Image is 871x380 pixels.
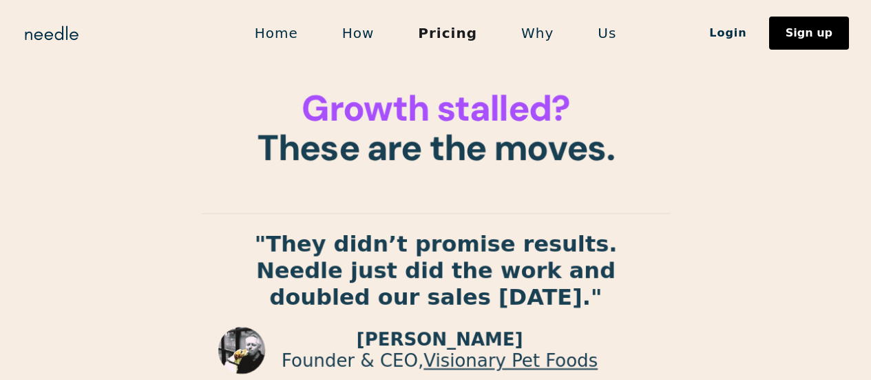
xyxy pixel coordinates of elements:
[576,19,638,48] a: Us
[254,232,617,311] strong: "They didn’t promise results. Needle just did the work and doubled our sales [DATE]."
[396,19,499,48] a: Pricing
[282,351,598,372] p: Founder & CEO,
[423,351,598,372] a: Visionary Pet Foods
[786,28,832,39] div: Sign up
[302,85,569,132] span: Growth stalled?
[769,17,849,50] a: Sign up
[282,330,598,351] p: [PERSON_NAME]
[499,19,576,48] a: Why
[233,19,320,48] a: Home
[202,89,670,168] h1: These are the moves.
[320,19,397,48] a: How
[687,21,769,45] a: Login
